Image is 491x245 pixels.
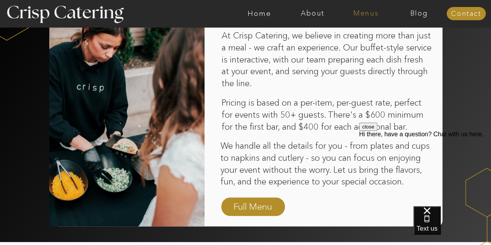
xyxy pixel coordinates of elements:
a: Full Menu [231,200,276,214]
a: Contact [446,10,486,18]
a: Menus [339,10,392,17]
iframe: podium webchat widget prompt [359,123,491,216]
iframe: podium webchat widget bubble [413,206,491,245]
a: Home [233,10,286,17]
p: At Crisp Catering, we believe in creating more than just a meal - we craft an experience. Our buf... [222,30,432,104]
p: Pricing is based on a per-item, per-guest rate, perfect for events with 50+ guests. There's a $60... [222,97,432,134]
p: We handle all the details for you - from plates and cups to napkins and cutlery - so you can focu... [220,140,434,188]
a: About [286,10,339,17]
a: Blog [392,10,446,17]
